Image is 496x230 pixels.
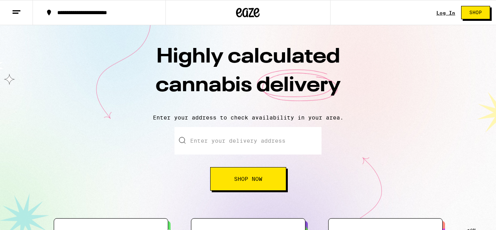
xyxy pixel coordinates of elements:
input: Enter your delivery address [174,127,322,155]
span: Shop [469,10,482,15]
button: Shop Now [210,167,286,191]
span: Shop Now [234,176,262,182]
a: Shop [455,6,496,19]
a: Log In [436,10,455,15]
p: Enter your address to check availability in your area. [8,114,488,121]
button: Shop [461,6,490,19]
h1: Highly calculated cannabis delivery [111,43,385,108]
